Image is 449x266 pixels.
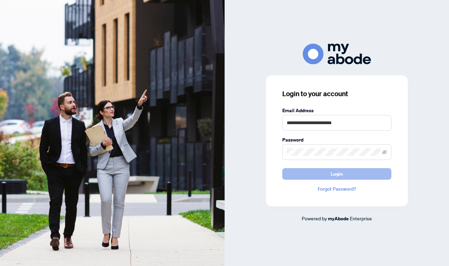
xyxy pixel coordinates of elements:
[302,215,327,221] span: Powered by
[328,215,349,222] a: myAbode
[303,44,371,64] img: ma-logo
[282,107,391,114] label: Email Address
[282,89,391,99] h3: Login to your account
[382,150,387,154] span: eye-invisible
[350,215,372,221] span: Enterprise
[282,185,391,193] a: Forgot Password?
[282,136,391,144] label: Password
[282,168,391,180] button: Login
[331,168,343,179] span: Login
